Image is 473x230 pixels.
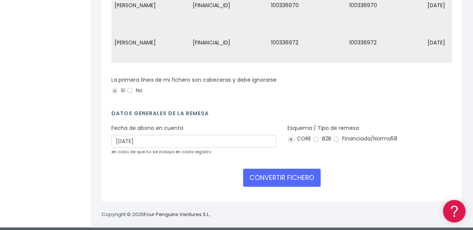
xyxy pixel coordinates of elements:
[287,135,311,143] label: CORE
[333,135,397,143] label: Financiada/Norma58
[268,22,346,63] td: 100336972
[111,76,277,84] label: La primera línea de mi fichero son cabeceras y debe ignorarse
[287,124,359,132] label: Esquema / Tipo de remesa
[111,22,190,63] td: [PERSON_NAME]
[144,211,210,218] a: Four Penguins Ventures S.L.
[111,87,125,94] label: Si
[313,135,331,143] label: B2B
[111,149,211,155] small: en caso de que no se incluya en cada registro
[190,22,268,63] td: [FINANCIAL_ID]
[102,211,211,219] p: Copyright © 2025 .
[243,169,321,187] button: CONVERTIR FICHERO
[111,124,183,132] label: Fecha de abono en cuenta
[346,22,424,63] td: 100336972
[111,110,452,120] h4: Datos generales de la remesa
[126,87,143,94] label: No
